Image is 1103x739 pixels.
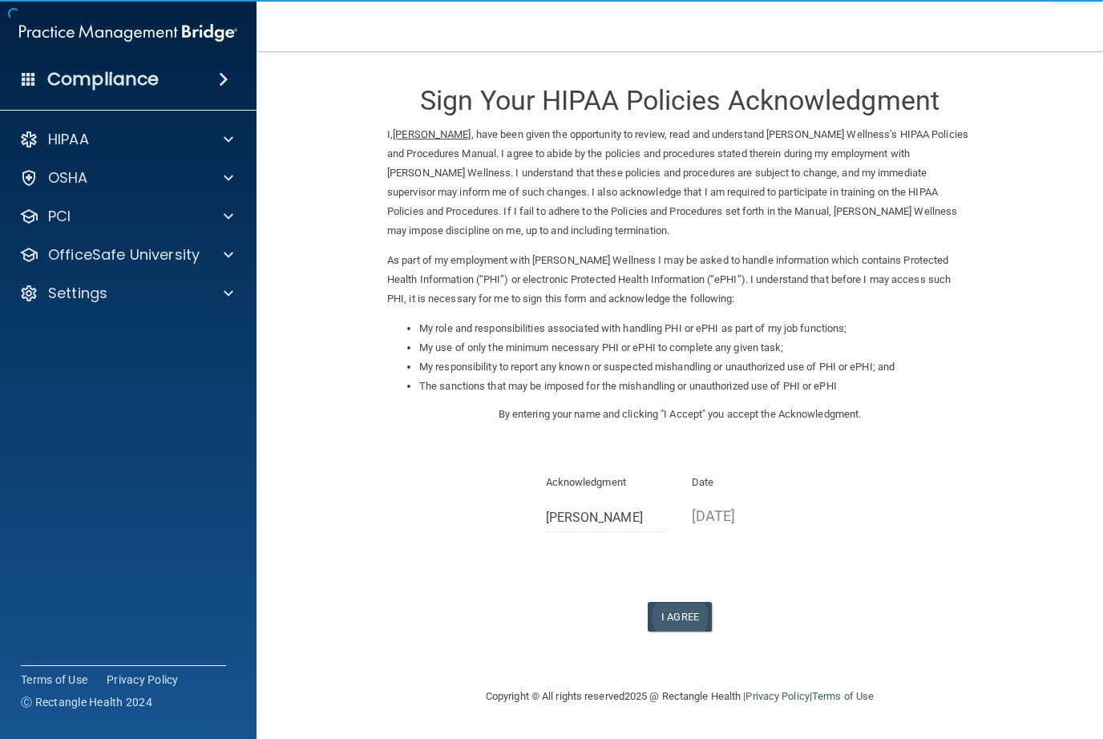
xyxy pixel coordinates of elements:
a: Terms of Use [812,690,874,702]
iframe: Drift Widget Chat Controller [826,625,1084,689]
li: The sanctions that may be imposed for the mishandling or unauthorized use of PHI or ePHI [419,377,972,396]
p: Settings [48,284,107,303]
a: OSHA [19,168,233,188]
li: My responsibility to report any known or suspected mishandling or unauthorized use of PHI or ePHI... [419,357,972,377]
button: I Agree [648,602,712,632]
p: By entering your name and clicking "I Accept" you accept the Acknowledgment. [387,405,972,424]
a: HIPAA [19,130,233,149]
a: Privacy Policy [745,690,809,702]
p: OSHA [48,168,88,188]
p: PCI [48,207,71,226]
a: Privacy Policy [107,672,179,688]
h3: Sign Your HIPAA Policies Acknowledgment [387,86,972,115]
span: Ⓒ Rectangle Health 2024 [21,694,152,710]
ins: [PERSON_NAME] [393,128,471,140]
img: PMB logo [19,17,237,49]
div: Copyright © All rights reserved 2025 @ Rectangle Health | | [387,671,972,722]
h4: Compliance [47,68,159,91]
li: My role and responsibilities associated with handling PHI or ePHI as part of my job functions; [419,319,972,338]
p: As part of my employment with [PERSON_NAME] Wellness I may be asked to handle information which c... [387,251,972,309]
p: [DATE] [692,503,814,529]
a: OfficeSafe University [19,245,233,265]
li: My use of only the minimum necessary PHI or ePHI to complete any given task; [419,338,972,357]
a: PCI [19,207,233,226]
a: Settings [19,284,233,303]
a: Terms of Use [21,672,87,688]
p: HIPAA [48,130,89,149]
p: Date [692,473,814,492]
p: Acknowledgment [546,473,669,492]
input: Full Name [546,503,669,532]
p: OfficeSafe University [48,245,200,265]
p: I, , have been given the opportunity to review, read and understand [PERSON_NAME] Wellness’s HIPA... [387,125,972,240]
